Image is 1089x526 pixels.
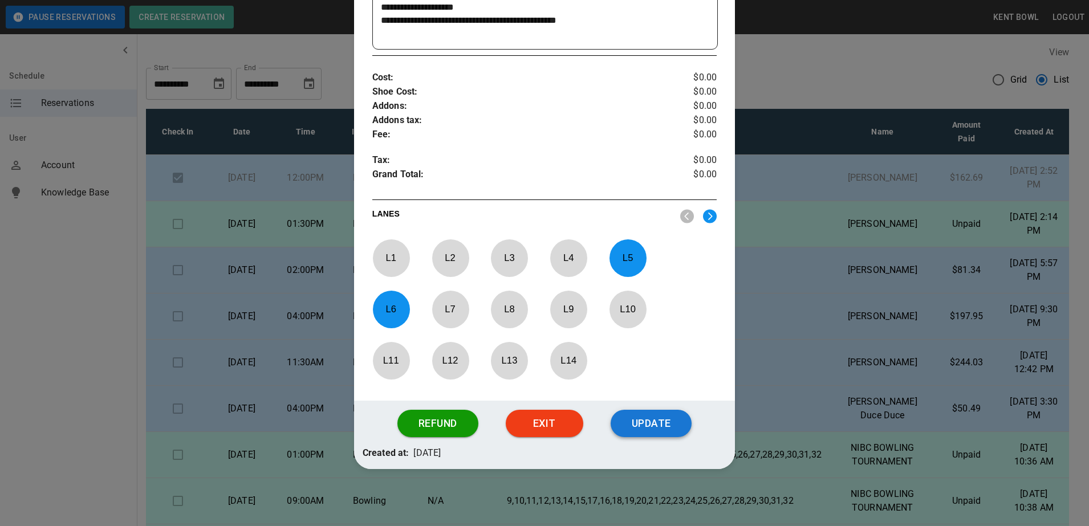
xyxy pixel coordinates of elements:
[363,446,409,460] p: Created at:
[609,296,647,323] p: L 10
[660,128,717,142] p: $0.00
[550,244,587,271] p: L 4
[372,85,660,99] p: Shoe Cost :
[660,168,717,185] p: $0.00
[680,209,694,223] img: nav_left.svg
[432,244,469,271] p: L 2
[609,244,647,271] p: L 5
[372,99,660,113] p: Addons :
[372,128,660,142] p: Fee :
[372,168,660,185] p: Grand Total :
[660,153,717,168] p: $0.00
[372,208,672,224] p: LANES
[660,71,717,85] p: $0.00
[372,296,410,323] p: L 6
[432,347,469,374] p: L 12
[490,296,528,323] p: L 8
[490,347,528,374] p: L 13
[660,99,717,113] p: $0.00
[413,446,441,460] p: [DATE]
[506,410,583,437] button: Exit
[490,244,528,271] p: L 3
[432,296,469,323] p: L 7
[372,71,660,85] p: Cost :
[550,347,587,374] p: L 14
[611,410,692,437] button: Update
[372,113,660,128] p: Addons tax :
[372,347,410,374] p: L 11
[397,410,478,437] button: Refund
[372,153,660,168] p: Tax :
[660,85,717,99] p: $0.00
[550,296,587,323] p: L 9
[372,244,410,271] p: L 1
[703,209,717,223] img: right.svg
[660,113,717,128] p: $0.00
